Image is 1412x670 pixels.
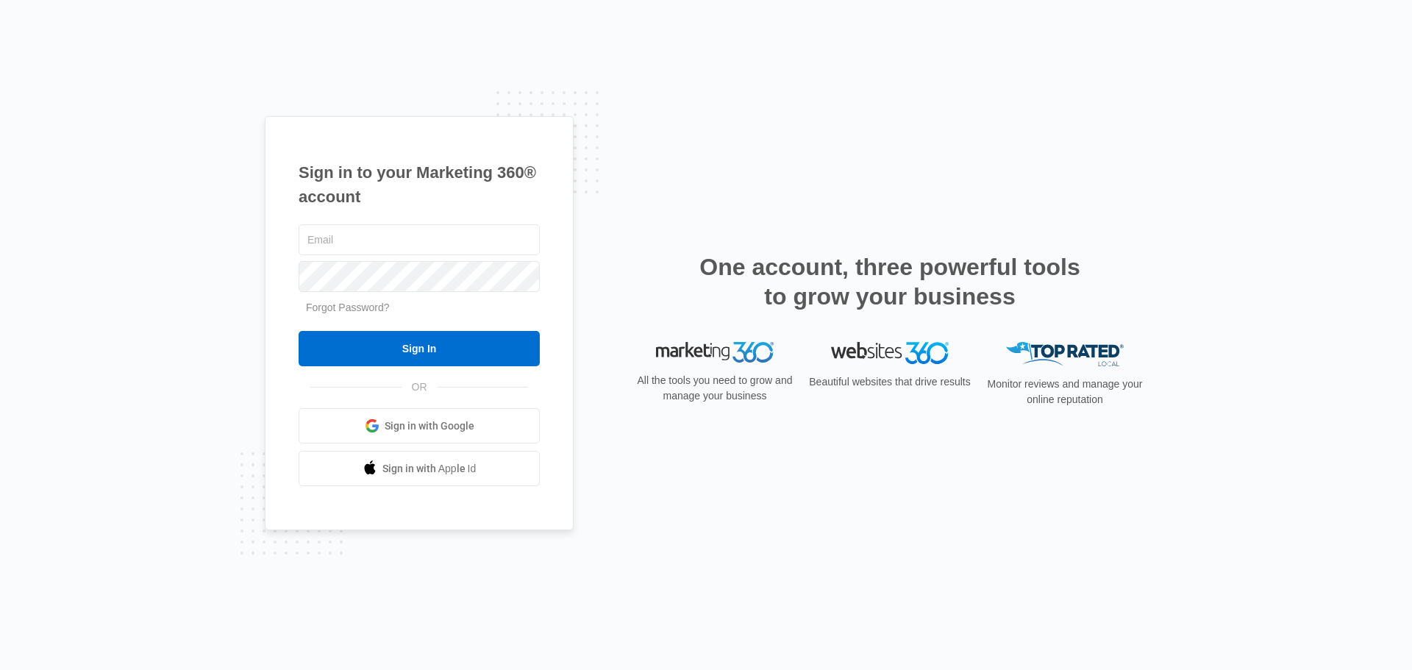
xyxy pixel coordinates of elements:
[385,418,474,434] span: Sign in with Google
[807,374,972,390] p: Beautiful websites that drive results
[299,224,540,255] input: Email
[632,373,797,404] p: All the tools you need to grow and manage your business
[299,331,540,366] input: Sign In
[983,377,1147,407] p: Monitor reviews and manage your online reputation
[382,461,477,477] span: Sign in with Apple Id
[402,379,438,395] span: OR
[656,342,774,363] img: Marketing 360
[1006,342,1124,366] img: Top Rated Local
[831,342,949,363] img: Websites 360
[299,451,540,486] a: Sign in with Apple Id
[306,302,390,313] a: Forgot Password?
[695,252,1085,311] h2: One account, three powerful tools to grow your business
[299,408,540,443] a: Sign in with Google
[299,160,540,209] h1: Sign in to your Marketing 360® account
